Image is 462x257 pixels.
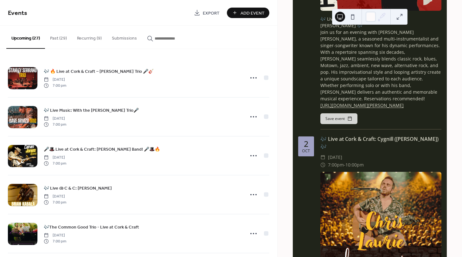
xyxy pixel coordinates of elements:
span: 7:00 pm [44,238,66,244]
div: ​ [320,161,325,169]
div: 2 [304,140,308,148]
div: ​ [320,154,325,161]
span: Export [203,10,220,16]
div: Oct [302,149,310,153]
span: 7:00 pm [44,122,66,127]
button: Recurring (9) [72,26,107,48]
div: 🎶 Live at Cork & Craft: [PERSON_NAME] [PERSON_NAME] 🎶 Join us for an evening with [PERSON_NAME] [... [320,16,441,109]
span: 10:00pm [345,161,364,169]
span: [DATE] [44,155,66,160]
span: - [344,161,345,169]
span: [DATE] [328,154,342,161]
button: Add Event [227,8,269,18]
button: Save event [320,113,357,124]
span: 7:00pm [328,161,344,169]
span: Add Event [241,10,265,16]
span: Events [8,7,27,19]
span: [DATE] [44,233,66,238]
a: 🎶 Live Music: With the [PERSON_NAME] Trio🎤 [44,107,139,114]
div: 🎶 Live at Cork & Craft: Cygnill ([PERSON_NAME]) 🎶 [320,135,441,150]
span: 7:00 pm [44,83,66,88]
a: 🎶 🔥 Live at Cork & Craft – [PERSON_NAME] Trio 🎤🎸 [44,68,154,75]
span: [DATE] [44,77,66,83]
button: Upcoming (27) [6,26,45,49]
a: [URL][DOMAIN_NAME][PERSON_NAME] [320,102,404,108]
a: 🎤🎩 Live at Cork & Craft: [PERSON_NAME] Band! 🎤🎩🔥 [44,146,160,153]
span: 7:00 pm [44,199,66,205]
a: Export [189,8,224,18]
button: Past (29) [45,26,72,48]
span: 7:00 pm [44,160,66,166]
span: [DATE] [44,194,66,199]
span: [DATE] [44,116,66,122]
a: 🎶The Common Good Trio - Live at Cork & Craft [44,223,139,231]
a: 🎶 Live @ C & C: [PERSON_NAME] [44,185,112,192]
button: Submissions [107,26,142,48]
